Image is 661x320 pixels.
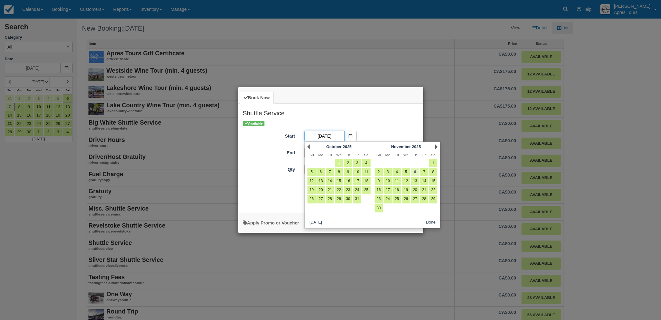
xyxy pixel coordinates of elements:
[429,186,437,194] a: 22
[385,153,390,157] span: Monday
[384,186,392,194] a: 17
[423,153,426,157] span: Friday
[413,153,417,157] span: Thursday
[420,186,428,194] a: 21
[335,186,343,194] a: 22
[353,159,361,167] a: 3
[362,186,370,194] a: 25
[423,219,438,227] button: Done
[375,204,383,212] a: 30
[309,153,314,157] span: Sunday
[335,177,343,185] a: 15
[402,168,410,176] a: 5
[336,153,341,157] span: Wednesday
[238,104,423,120] h2: Shuttle Service
[420,177,428,185] a: 14
[393,195,401,203] a: 25
[395,153,399,157] span: Tuesday
[429,168,437,176] a: 8
[307,219,324,227] button: [DATE]
[240,92,274,104] a: Book Now
[420,195,428,203] a: 28
[335,168,343,176] a: 8
[353,195,361,203] a: 31
[431,153,436,157] span: Saturday
[335,159,343,167] a: 1
[326,144,342,149] span: October
[376,153,381,157] span: Sunday
[238,131,300,139] label: Start
[411,177,419,185] a: 13
[344,168,352,176] a: 9
[328,153,332,157] span: Tuesday
[403,153,409,157] span: Wednesday
[429,195,437,203] a: 29
[335,195,343,203] a: 29
[402,195,410,203] a: 26
[411,168,419,176] a: 6
[353,177,361,185] a: 17
[362,168,370,176] a: 11
[307,195,316,203] a: 26
[402,186,410,194] a: 19
[326,195,334,203] a: 28
[316,186,325,194] a: 20
[435,144,438,149] a: Next
[307,177,316,185] a: 12
[353,186,361,194] a: 24
[384,177,392,185] a: 10
[344,177,352,185] a: 16
[307,168,316,176] a: 5
[375,168,383,176] a: 2
[344,195,352,203] a: 30
[375,186,383,194] a: 16
[318,153,323,157] span: Monday
[307,186,316,194] a: 19
[238,104,423,210] div: Item Modal
[238,164,300,173] label: Qty
[393,186,401,194] a: 18
[362,159,370,167] a: 4
[326,168,334,176] a: 7
[402,177,410,185] a: 12
[364,153,368,157] span: Saturday
[316,168,325,176] a: 6
[375,195,383,203] a: 23
[393,168,401,176] a: 4
[420,168,428,176] a: 7
[355,153,359,157] span: Friday
[344,159,352,167] a: 2
[429,177,437,185] a: 15
[384,168,392,176] a: 3
[316,195,325,203] a: 27
[384,195,392,203] a: 24
[411,195,419,203] a: 27
[326,177,334,185] a: 14
[316,177,325,185] a: 13
[346,153,350,157] span: Thursday
[326,186,334,194] a: 21
[411,186,419,194] a: 20
[353,168,361,176] a: 10
[429,159,437,167] a: 1
[307,144,310,149] a: Prev
[393,177,401,185] a: 11
[238,147,300,156] label: End
[243,220,299,225] a: Apply Voucher
[375,177,383,185] a: 9
[238,202,423,210] div: [DATE]:
[362,177,370,185] a: 18
[344,186,352,194] a: 23
[243,121,265,126] span: Available
[412,144,421,149] span: 2025
[391,144,411,149] span: November
[343,144,352,149] span: 2025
